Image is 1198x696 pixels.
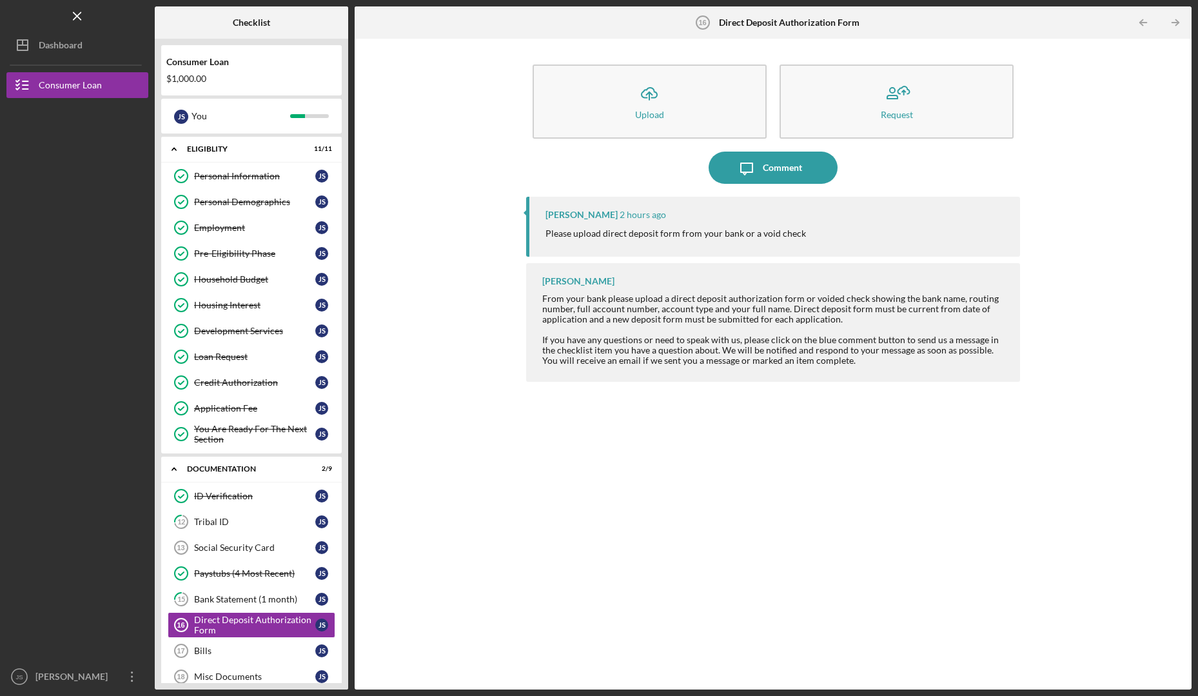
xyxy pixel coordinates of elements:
[233,17,270,28] b: Checklist
[168,535,335,561] a: 13Social Security CardJS
[32,664,116,693] div: [PERSON_NAME]
[315,273,328,286] div: J S
[533,65,767,139] button: Upload
[194,424,315,444] div: You Are Ready For The Next Section
[194,300,315,310] div: Housing Interest
[187,465,300,473] div: Documentation
[315,619,328,631] div: J S
[194,542,315,553] div: Social Security Card
[315,567,328,580] div: J S
[309,145,332,153] div: 11 / 11
[315,490,328,502] div: J S
[168,241,335,266] a: Pre-Eligibility PhaseJS
[194,568,315,579] div: Paystubs (4 Most Recent)
[315,221,328,234] div: J S
[166,57,337,67] div: Consumer Loan
[315,670,328,683] div: J S
[315,195,328,208] div: J S
[620,210,666,220] time: 2025-10-07 19:05
[168,421,335,447] a: You Are Ready For The Next SectionJS
[315,402,328,415] div: J S
[542,293,1008,324] div: From your bank please upload a direct deposit authorization form or voided check showing the bank...
[719,17,859,28] b: Direct Deposit Authorization Form
[763,152,802,184] div: Comment
[168,509,335,535] a: 12Tribal IDJS
[194,223,315,233] div: Employment
[194,517,315,527] div: Tribal ID
[177,544,184,552] tspan: 13
[168,395,335,421] a: Application FeeJS
[780,65,1014,139] button: Request
[168,483,335,509] a: ID VerificationJS
[194,646,315,656] div: Bills
[194,326,315,336] div: Development Services
[315,324,328,337] div: J S
[315,247,328,260] div: J S
[168,344,335,370] a: Loan RequestJS
[177,673,184,681] tspan: 18
[6,72,148,98] button: Consumer Loan
[194,197,315,207] div: Personal Demographics
[6,664,148,690] button: JS[PERSON_NAME]
[315,350,328,363] div: J S
[194,171,315,181] div: Personal Information
[177,621,184,629] tspan: 16
[194,491,315,501] div: ID Verification
[168,292,335,318] a: Housing InterestJS
[191,105,290,127] div: You
[315,644,328,657] div: J S
[315,170,328,183] div: J S
[315,515,328,528] div: J S
[15,673,23,681] text: JS
[194,671,315,682] div: Misc Documents
[168,612,335,638] a: 16Direct Deposit Authorization FormJS
[194,615,315,635] div: Direct Deposit Authorization Form
[545,226,806,241] p: Please upload direct deposit form from your bank or a void check
[194,594,315,604] div: Bank Statement (1 month)
[168,561,335,586] a: Paystubs (4 Most Recent)JS
[174,110,188,124] div: J S
[177,518,185,526] tspan: 12
[194,274,315,284] div: Household Budget
[698,19,706,26] tspan: 16
[168,586,335,612] a: 15Bank Statement (1 month)JS
[545,210,618,220] div: [PERSON_NAME]
[168,266,335,292] a: Household BudgetJS
[187,145,300,153] div: Eligiblity
[166,74,337,84] div: $1,000.00
[635,110,664,119] div: Upload
[881,110,913,119] div: Request
[168,215,335,241] a: EmploymentJS
[542,276,614,286] div: [PERSON_NAME]
[168,638,335,664] a: 17BillsJS
[39,72,102,101] div: Consumer Loan
[315,593,328,606] div: J S
[194,352,315,362] div: Loan Request
[309,465,332,473] div: 2 / 9
[315,428,328,441] div: J S
[194,377,315,388] div: Credit Authorization
[39,32,83,61] div: Dashboard
[315,299,328,312] div: J S
[6,32,148,58] button: Dashboard
[177,595,185,604] tspan: 15
[315,541,328,554] div: J S
[168,163,335,189] a: Personal InformationJS
[168,318,335,344] a: Development ServicesJS
[168,189,335,215] a: Personal DemographicsJS
[177,647,184,655] tspan: 17
[168,664,335,690] a: 18Misc DocumentsJS
[709,152,838,184] button: Comment
[194,248,315,259] div: Pre-Eligibility Phase
[194,403,315,413] div: Application Fee
[168,370,335,395] a: Credit AuthorizationJS
[315,376,328,389] div: J S
[542,335,1008,366] div: If you have any questions or need to speak with us, please click on the blue comment button to se...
